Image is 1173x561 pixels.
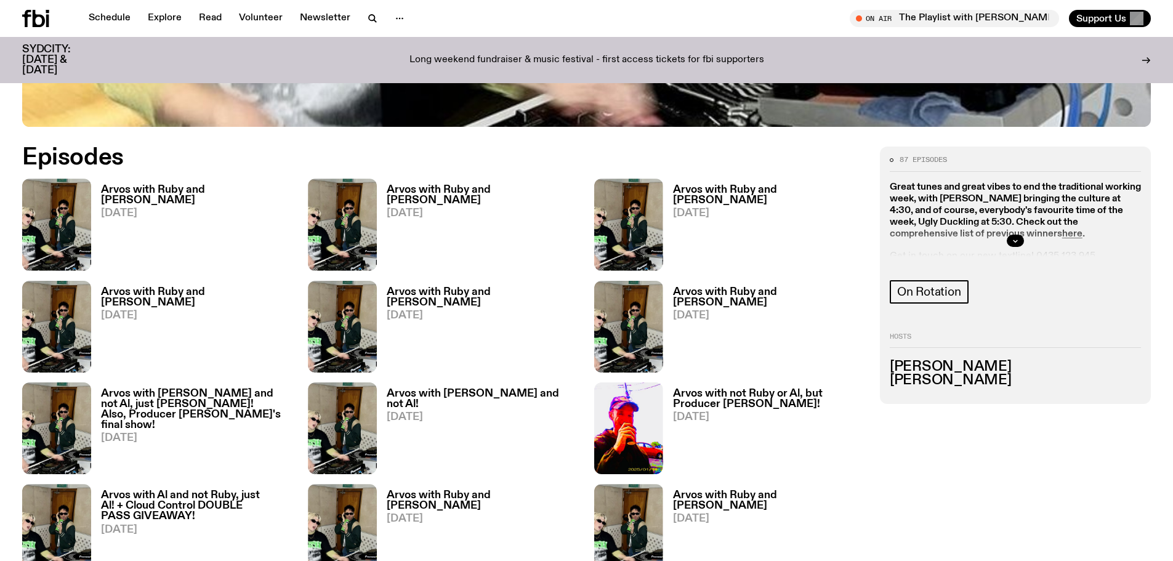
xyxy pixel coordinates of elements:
img: Ruby wears a Collarbones t shirt and pretends to play the DJ decks, Al sings into a pringles can.... [594,179,663,270]
a: Read [191,10,229,27]
span: 87 episodes [900,156,947,163]
img: Ruby wears a Collarbones t shirt and pretends to play the DJ decks, Al sings into a pringles can.... [308,382,377,474]
a: On Rotation [890,280,969,304]
span: [DATE] [387,412,579,422]
h3: Arvos with not Ruby or Al, but Producer [PERSON_NAME]! [673,389,865,410]
span: [DATE] [101,310,293,321]
img: Ruby wears a Collarbones t shirt and pretends to play the DJ decks, Al sings into a pringles can.... [22,179,91,270]
span: [DATE] [673,208,865,219]
a: Volunteer [232,10,290,27]
strong: Great tunes and great vibes to end the traditional working week, with [PERSON_NAME] bringing the ... [890,182,1141,240]
h3: Arvos with Ruby and [PERSON_NAME] [673,185,865,206]
span: [DATE] [387,208,579,219]
button: On AirThe Playlist with [PERSON_NAME] / Pink Siifu Interview!! [850,10,1059,27]
h3: Arvos with Ruby and [PERSON_NAME] [387,287,579,308]
a: Arvos with [PERSON_NAME] and not Al![DATE] [377,389,579,474]
h3: Arvos with Ruby and [PERSON_NAME] [673,490,865,511]
img: Ruby wears a Collarbones t shirt and pretends to play the DJ decks, Al sings into a pringles can.... [308,179,377,270]
img: Ruby wears a Collarbones t shirt and pretends to play the DJ decks, Al sings into a pringles can.... [308,281,377,373]
h3: Arvos with Ruby and [PERSON_NAME] [673,287,865,308]
img: Ruby wears a Collarbones t shirt and pretends to play the DJ decks, Al sings into a pringles can.... [594,281,663,373]
span: [DATE] [673,514,865,524]
a: Arvos with Ruby and [PERSON_NAME][DATE] [663,287,865,373]
img: Ruby wears a Collarbones t shirt and pretends to play the DJ decks, Al sings into a pringles can.... [22,281,91,373]
span: [DATE] [101,208,293,219]
span: [DATE] [387,514,579,524]
a: Arvos with Ruby and [PERSON_NAME][DATE] [91,287,293,373]
h2: Episodes [22,147,770,169]
h3: Arvos with [PERSON_NAME] and not Al! [387,389,579,410]
h2: Hosts [890,333,1141,348]
a: Schedule [81,10,138,27]
a: Arvos with Ruby and [PERSON_NAME][DATE] [91,185,293,270]
a: Arvos with Ruby and [PERSON_NAME][DATE] [377,185,579,270]
a: Arvos with Ruby and [PERSON_NAME][DATE] [377,287,579,373]
h3: Arvos with Ruby and [PERSON_NAME] [387,185,579,206]
span: [DATE] [673,310,865,321]
h3: Arvos with [PERSON_NAME] and not Al, just [PERSON_NAME]! Also, Producer [PERSON_NAME]'s final show! [101,389,293,430]
span: On Rotation [897,285,961,299]
span: [DATE] [673,412,865,422]
a: Newsletter [292,10,358,27]
h3: Arvos with Ruby and [PERSON_NAME] [387,490,579,511]
h3: Arvos with Ruby and [PERSON_NAME] [101,287,293,308]
a: Arvos with Ruby and [PERSON_NAME][DATE] [663,185,865,270]
span: [DATE] [101,433,293,443]
h3: [PERSON_NAME] [890,360,1141,374]
a: Arvos with [PERSON_NAME] and not Al, just [PERSON_NAME]! Also, Producer [PERSON_NAME]'s final sho... [91,389,293,474]
button: Support Us [1069,10,1151,27]
h3: Arvos with Ruby and [PERSON_NAME] [101,185,293,206]
span: [DATE] [387,310,579,321]
h3: [PERSON_NAME] [890,374,1141,387]
a: Explore [140,10,189,27]
span: [DATE] [101,525,293,535]
h3: Arvos with Al and not Ruby, just Al! + Cloud Control DOUBLE PASS GIVEAWAY! [101,490,293,522]
img: Ruby wears a Collarbones t shirt and pretends to play the DJ decks, Al sings into a pringles can.... [22,382,91,474]
p: Long weekend fundraiser & music festival - first access tickets for fbi supporters [409,55,764,66]
span: Support Us [1076,13,1126,24]
h3: SYDCITY: [DATE] & [DATE] [22,44,101,76]
a: Arvos with not Ruby or Al, but Producer [PERSON_NAME]![DATE] [663,389,865,474]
